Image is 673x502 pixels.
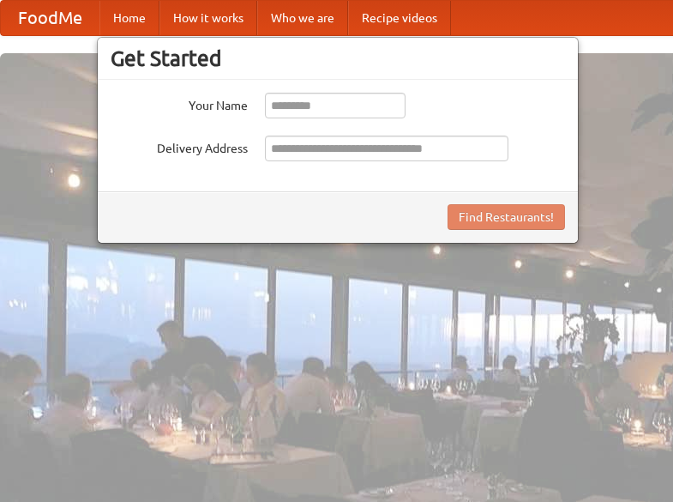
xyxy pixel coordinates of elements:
[159,1,257,35] a: How it works
[99,1,159,35] a: Home
[1,1,99,35] a: FoodMe
[257,1,348,35] a: Who we are
[111,136,248,157] label: Delivery Address
[111,93,248,114] label: Your Name
[348,1,451,35] a: Recipe videos
[111,45,565,71] h3: Get Started
[448,204,565,230] button: Find Restaurants!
